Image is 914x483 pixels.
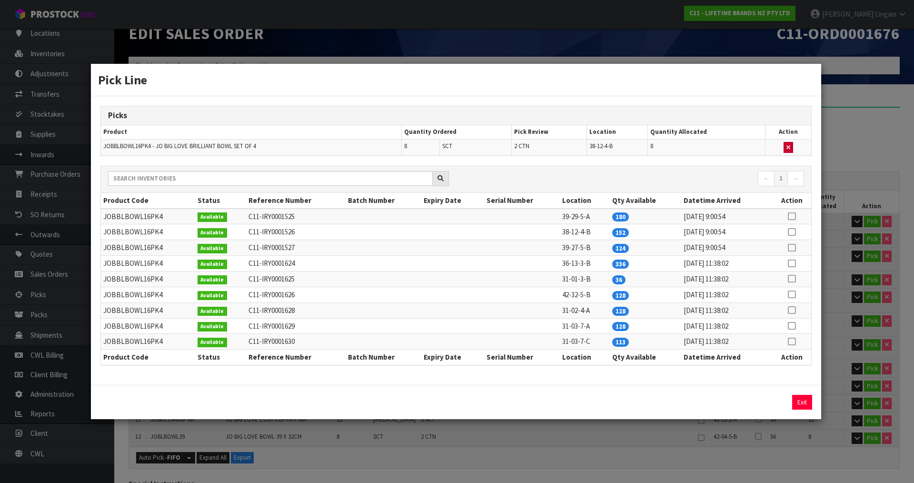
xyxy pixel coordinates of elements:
[195,193,246,208] th: Status
[681,209,773,224] td: [DATE] 9:00:54
[246,334,346,350] td: C11-IRY0001630
[773,193,811,208] th: Action
[101,334,195,350] td: JOBBLBOWL16PK4
[101,209,195,224] td: JOBBLBOWL16PK4
[773,350,811,365] th: Action
[681,193,773,208] th: Datetime Arrived
[108,111,804,120] h3: Picks
[792,395,812,410] button: Exit
[484,350,560,365] th: Serial Number
[612,275,626,284] span: 36
[612,228,629,237] span: 152
[765,125,811,139] th: Action
[421,350,484,365] th: Expiry Date
[101,224,195,240] td: JOBBLBOWL16PK4
[484,193,560,208] th: Serial Number
[198,275,228,285] span: Available
[404,142,407,150] span: 8
[246,240,346,256] td: C11-IRY0001527
[560,302,610,318] td: 31-02-4-A
[560,240,610,256] td: 39-27-5-B
[246,209,346,224] td: C11-IRY0001525
[612,260,629,269] span: 336
[612,212,629,221] span: 180
[560,350,610,365] th: Location
[463,171,804,188] nav: Page navigation
[560,193,610,208] th: Location
[98,71,814,89] h3: Pick Line
[681,350,773,365] th: Datetime Arrived
[610,193,681,208] th: Qty Available
[246,350,346,365] th: Reference Number
[612,338,629,347] span: 113
[421,193,484,208] th: Expiry Date
[103,142,256,150] span: JOBBLBOWL16PK4 - JO BIG LOVE BRILLIANT BOWL SET OF 4
[246,287,346,302] td: C11-IRY0001626
[198,322,228,332] span: Available
[650,142,653,150] span: 8
[560,256,610,272] td: 36-13-3-B
[774,171,788,186] a: 1
[198,260,228,269] span: Available
[560,287,610,302] td: 42-32-5-B
[198,228,228,238] span: Available
[560,272,610,287] td: 31-01-3-B
[101,302,195,318] td: JOBBLBOWL16PK4
[681,302,773,318] td: [DATE] 11:38:02
[647,125,765,139] th: Quantity Allocated
[511,125,586,139] th: Pick Review
[612,307,629,316] span: 128
[101,318,195,334] td: JOBBLBOWL16PK4
[681,287,773,302] td: [DATE] 11:38:02
[402,125,512,139] th: Quantity Ordered
[198,307,228,316] span: Available
[758,171,775,186] a: ←
[101,256,195,272] td: JOBBLBOWL16PK4
[612,291,629,300] span: 128
[246,302,346,318] td: C11-IRY0001628
[560,318,610,334] td: 31-03-7-A
[681,318,773,334] td: [DATE] 11:38:02
[560,209,610,224] td: 39-29-5-A
[610,350,681,365] th: Qty Available
[681,240,773,256] td: [DATE] 9:00:54
[101,350,195,365] th: Product Code
[101,287,195,302] td: JOBBLBOWL16PK4
[612,244,629,253] span: 124
[246,272,346,287] td: C11-IRY0001625
[787,171,804,186] a: →
[346,350,421,365] th: Batch Number
[514,142,529,150] span: 2 CTN
[101,240,195,256] td: JOBBLBOWL16PK4
[589,142,613,150] span: 38-12-4-B
[246,193,346,208] th: Reference Number
[681,256,773,272] td: [DATE] 11:38:02
[108,171,433,186] input: Search inventories
[560,334,610,350] td: 31-03-7-C
[681,334,773,350] td: [DATE] 11:38:02
[195,350,246,365] th: Status
[246,224,346,240] td: C11-IRY0001526
[586,125,647,139] th: Location
[681,272,773,287] td: [DATE] 11:38:02
[198,212,228,222] span: Available
[560,224,610,240] td: 38-12-4-B
[101,193,195,208] th: Product Code
[442,142,452,150] span: SCT
[612,322,629,331] span: 128
[198,338,228,347] span: Available
[681,224,773,240] td: [DATE] 9:00:54
[346,193,421,208] th: Batch Number
[198,291,228,301] span: Available
[101,125,402,139] th: Product
[246,318,346,334] td: C11-IRY0001629
[198,244,228,253] span: Available
[101,272,195,287] td: JOBBLBOWL16PK4
[246,256,346,272] td: C11-IRY0001624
